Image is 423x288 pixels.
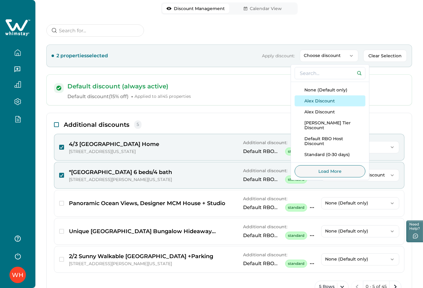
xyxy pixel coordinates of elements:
button: Load More [295,165,365,177]
p: Default discount ( 15% off ) [67,93,404,100]
p: *[GEOGRAPHIC_DATA] 6 beds/4 bath [69,168,172,176]
p: Default discount (always active) [67,82,404,91]
button: None (Default only) [321,225,399,237]
p: [STREET_ADDRESS][PERSON_NAME][US_STATE] [69,176,172,183]
span: Additional discount: [243,252,287,258]
button: Alex Discount [295,106,365,117]
button: search button [353,67,365,79]
span: standard [285,176,307,183]
span: Additional discount: [243,224,287,229]
p: Unique [GEOGRAPHIC_DATA] Bungalow Hideaway 3BR/2Bth +Patio [69,227,238,236]
input: Search... [295,67,365,79]
p: Additional discounts [64,120,129,129]
p: [STREET_ADDRESS][PERSON_NAME][US_STATE] [69,261,213,267]
span: 5 [134,120,142,129]
button: checkbox [59,257,64,262]
p: None (Default only) [325,201,388,206]
p: Panoramic Ocean Views, Designer MCM House + Studio [69,199,225,208]
button: checkbox [59,145,64,150]
button: Default RBO Host Discount [295,133,365,149]
span: standard [285,232,307,240]
span: standard [285,260,307,268]
span: Additional discount: [243,140,287,145]
span: standard [285,204,307,212]
p: Default RBO Host Discount [243,233,283,239]
span: standard [285,148,307,155]
button: Calendar View [229,4,296,13]
p: 2 properties selected [56,52,108,59]
p: Default RBO Host Discount [243,261,283,267]
p: [STREET_ADDRESS][US_STATE] [69,148,159,155]
p: None (Default only) [325,257,388,262]
p: None (Default only) [325,229,388,234]
p: Choose discount [304,53,347,58]
button: checkbox [59,229,64,234]
span: Additional discount: [243,168,287,173]
button: checkbox [59,201,64,206]
p: Default RBO Host Discount [243,176,283,183]
button: None (Default only) [321,197,399,209]
p: 2/2 Sunny Walkable [GEOGRAPHIC_DATA] +Parking [69,252,213,261]
input: Search for... [46,24,144,37]
p: 4/3 [GEOGRAPHIC_DATA] Home [69,140,159,148]
button: [PERSON_NAME] Tier Discount [295,117,365,133]
div: Whimstay Host [12,268,23,282]
button: Discount Management [162,4,229,13]
button: checkbox [59,173,64,178]
button: Clear Selection [363,50,407,62]
button: None (Default only) [321,253,399,265]
span: Apply discount: [262,53,295,59]
button: Choose discount [300,50,358,62]
button: Standard (0-30 days) [295,149,365,160]
p: Default RBO Host Discount [243,148,283,155]
span: • [131,93,133,99]
p: Default RBO Host Discount [243,204,283,211]
span: Additional discount: [243,196,287,201]
span: Applied to all 45 properties [134,94,191,100]
button: Alex Discount [295,95,365,106]
button: None (Default only) [295,84,365,95]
